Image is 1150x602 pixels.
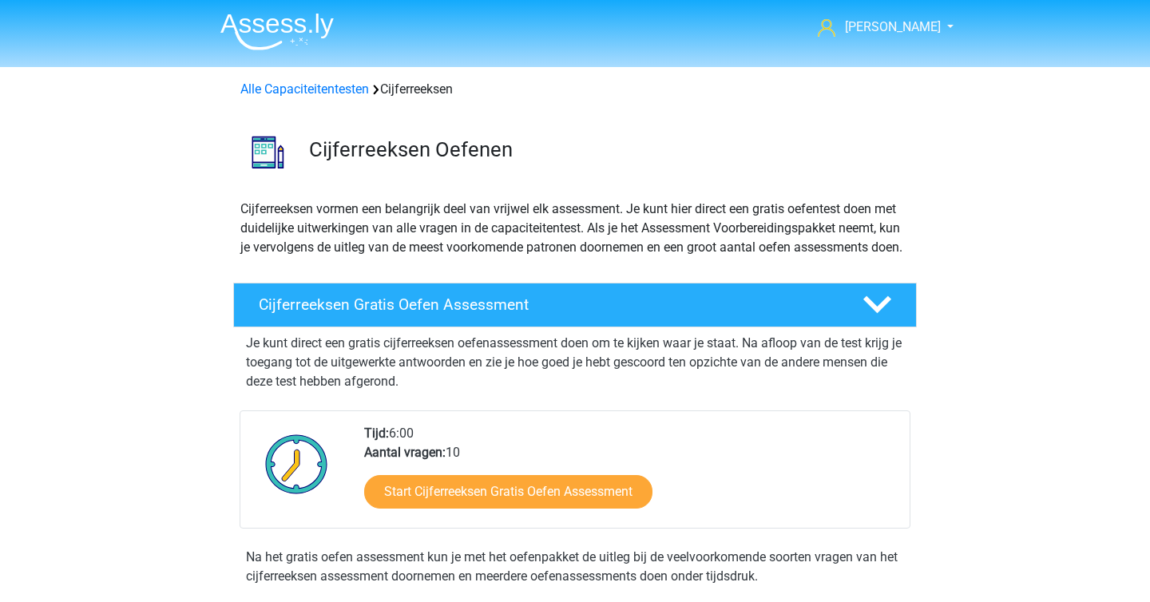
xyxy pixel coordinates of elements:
[240,81,369,97] a: Alle Capaciteitentesten
[352,424,909,528] div: 6:00 10
[364,445,446,460] b: Aantal vragen:
[309,137,904,162] h3: Cijferreeksen Oefenen
[845,19,941,34] span: [PERSON_NAME]
[234,80,916,99] div: Cijferreeksen
[364,475,652,509] a: Start Cijferreeksen Gratis Oefen Assessment
[246,334,904,391] p: Je kunt direct een gratis cijferreeksen oefenassessment doen om te kijken waar je staat. Na afloo...
[364,426,389,441] b: Tijd:
[240,548,910,586] div: Na het gratis oefen assessment kun je met het oefenpakket de uitleg bij de veelvoorkomende soorte...
[259,295,837,314] h4: Cijferreeksen Gratis Oefen Assessment
[256,424,337,504] img: Klok
[811,18,942,37] a: [PERSON_NAME]
[234,118,302,186] img: cijferreeksen
[220,13,334,50] img: Assessly
[240,200,910,257] p: Cijferreeksen vormen een belangrijk deel van vrijwel elk assessment. Je kunt hier direct een grat...
[227,283,923,327] a: Cijferreeksen Gratis Oefen Assessment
